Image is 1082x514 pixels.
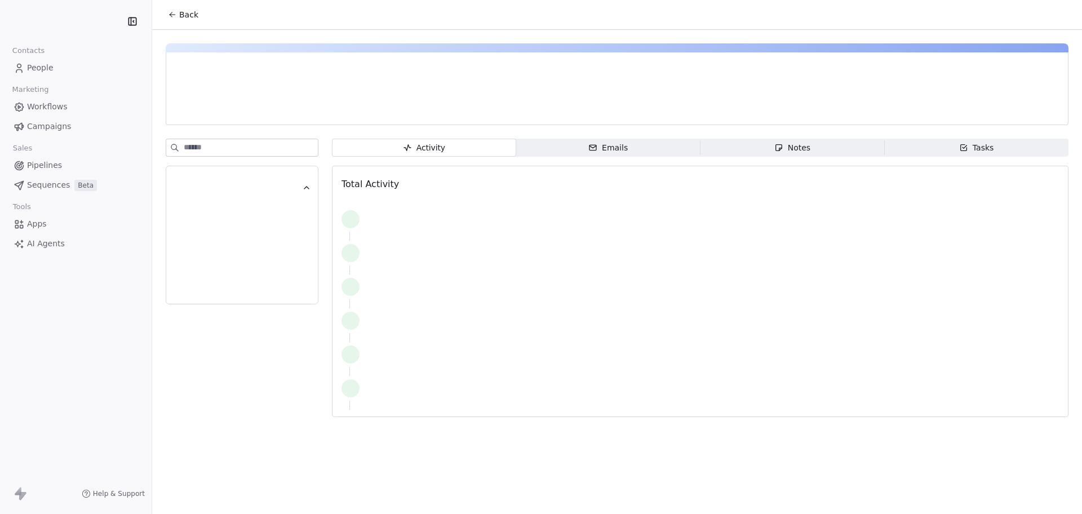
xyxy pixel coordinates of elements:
a: Campaigns [9,117,143,136]
a: Apps [9,215,143,233]
span: Contacts [7,42,50,59]
span: Back [179,9,198,20]
span: Help & Support [93,489,145,498]
span: Sales [8,140,37,157]
a: People [9,59,143,77]
a: AI Agents [9,234,143,253]
div: Notes [774,142,810,154]
button: Back [161,5,205,25]
span: Apps [27,218,47,230]
span: Workflows [27,101,68,113]
span: Total Activity [342,179,399,189]
span: Campaigns [27,121,71,132]
a: SequencesBeta [9,176,143,194]
div: Emails [588,142,628,154]
span: People [27,62,54,74]
a: Workflows [9,98,143,116]
span: Beta [74,180,97,191]
span: Pipelines [27,159,62,171]
span: Sequences [27,179,70,191]
span: Tools [8,198,36,215]
a: Help & Support [82,489,145,498]
div: Tasks [959,142,994,154]
span: AI Agents [27,238,65,250]
span: Marketing [7,81,54,98]
a: Pipelines [9,156,143,175]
